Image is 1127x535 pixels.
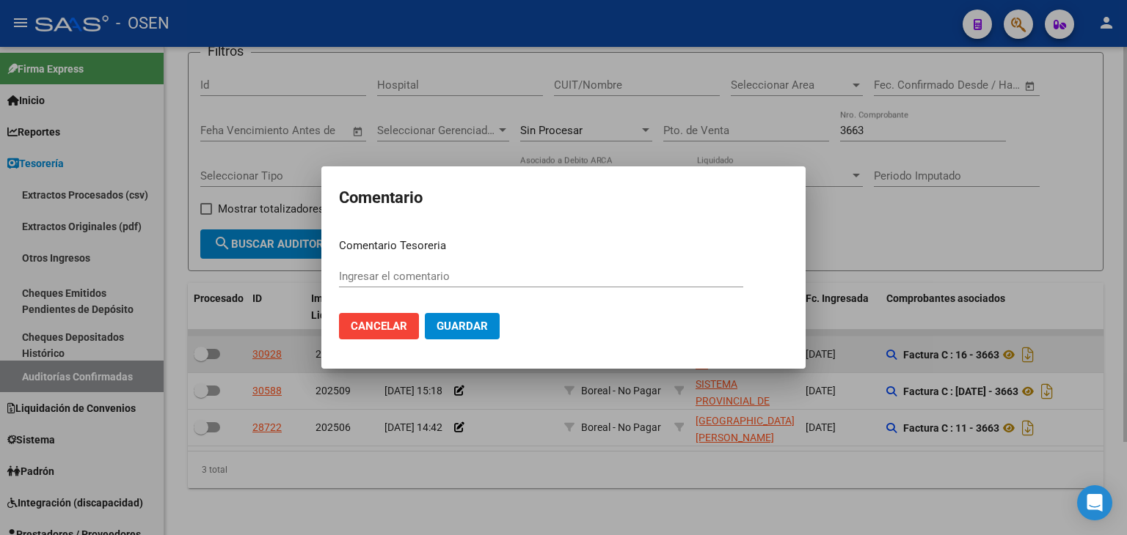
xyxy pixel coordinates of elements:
[1077,485,1112,520] div: Open Intercom Messenger
[437,320,488,333] span: Guardar
[339,237,788,254] p: Comentario Tesoreria
[351,320,407,333] span: Cancelar
[425,313,500,339] button: Guardar
[339,184,788,212] h2: Comentario
[339,313,419,339] button: Cancelar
